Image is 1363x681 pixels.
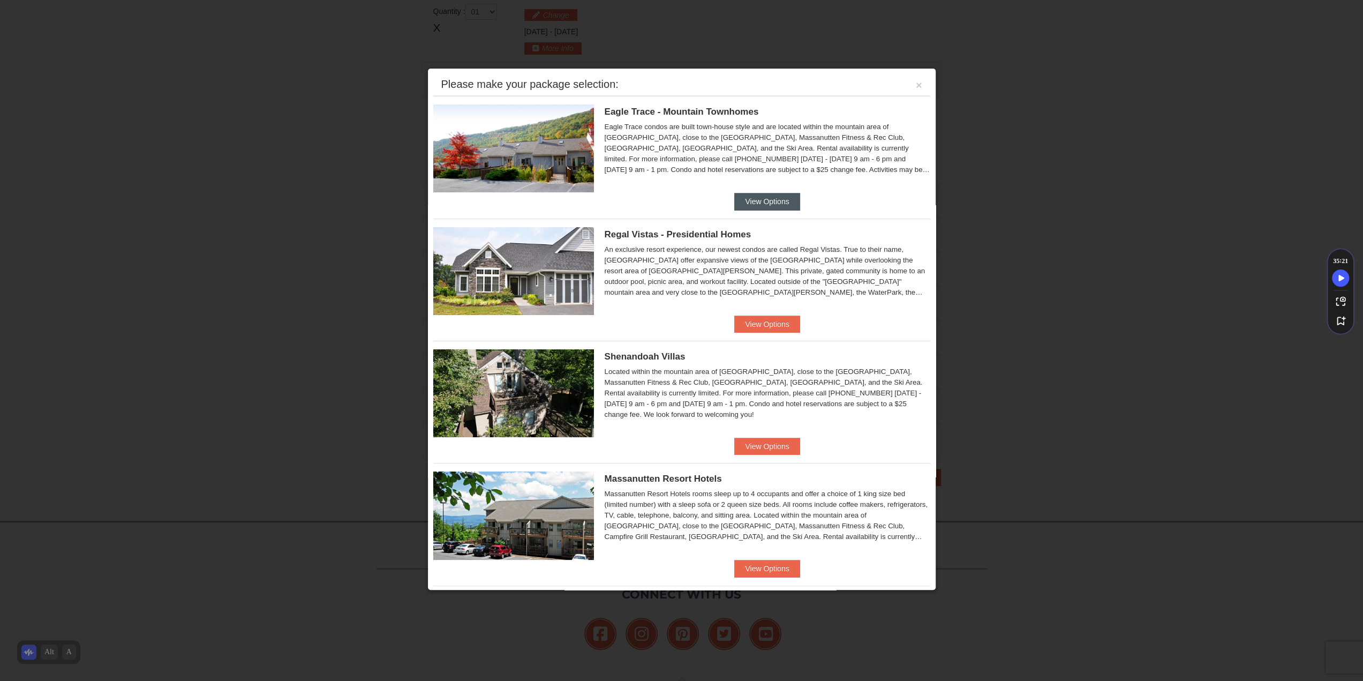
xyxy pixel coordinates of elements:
[605,229,751,240] span: Regal Vistas - Presidential Homes
[605,107,759,117] span: Eagle Trace - Mountain Townhomes
[734,316,800,333] button: View Options
[916,80,922,91] button: ×
[734,193,800,210] button: View Options
[605,244,930,298] div: An exclusive resort experience, our newest condos are called Regal Vistas. True to their name, [G...
[433,104,594,192] img: 19218983-1-9b289e55.jpg
[433,227,594,315] img: 19218991-1-902409a9.jpg
[433,472,594,559] img: 19219026-1-e3b4ac8e.jpg
[605,351,686,362] span: Shenandoah Villas
[734,438,800,455] button: View Options
[734,560,800,577] button: View Options
[605,122,930,175] div: Eagle Trace condos are built town-house style and are located within the mountain area of [GEOGRA...
[441,79,619,89] div: Please make your package selection:
[605,366,930,420] div: Located within the mountain area of [GEOGRAPHIC_DATA], close to the [GEOGRAPHIC_DATA], Massanutte...
[605,474,722,484] span: Massanutten Resort Hotels
[433,349,594,437] img: 19219019-2-e70bf45f.jpg
[605,489,930,542] div: Massanutten Resort Hotels rooms sleep up to 4 occupants and offer a choice of 1 king size bed (li...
